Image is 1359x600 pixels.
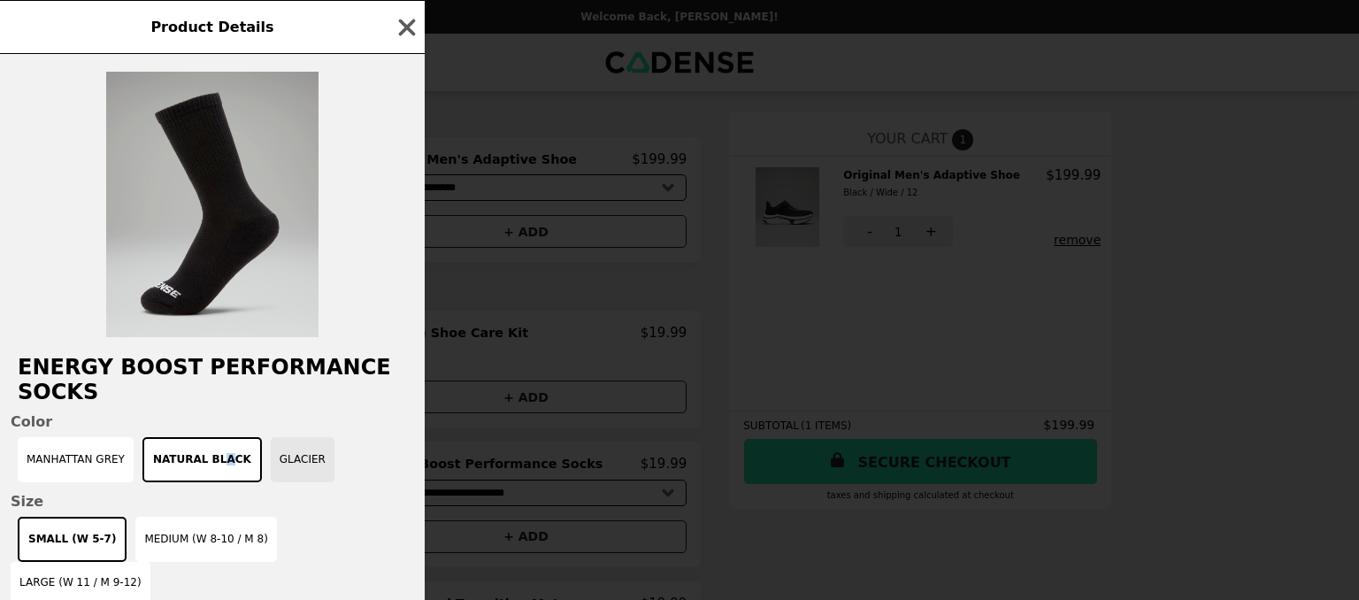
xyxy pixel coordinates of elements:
[271,437,334,482] button: Glacier
[11,493,414,510] span: Size
[142,437,262,482] button: Natural Black
[18,517,127,562] button: Small (W 5-7)
[18,437,134,482] button: Manhattan Grey
[11,413,414,430] span: Color
[135,517,276,562] button: Medium (W 8-10 / M 8)
[106,72,319,337] img: Natural Black / Small (W 5-7)
[150,19,273,35] span: Product Details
